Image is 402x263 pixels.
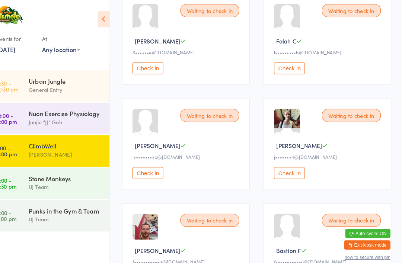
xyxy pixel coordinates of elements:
img: image1613892091.png [277,105,302,124]
span: [PERSON_NAME] [143,137,187,144]
span: Bastion F [280,238,303,246]
div: l•••••••••b@[DOMAIN_NAME] [141,148,246,154]
time: 1:00 - 6:00 pm [10,139,29,151]
time: 12:00 - 8:00 pm [10,108,29,120]
div: UJ Team [41,176,112,185]
div: Urban Jungle [41,74,112,82]
span: [PERSON_NAME] [280,137,323,144]
div: Events for [10,31,46,44]
img: image1733547858.png [141,206,166,231]
div: Stone Monkeys [41,168,112,176]
span: [PERSON_NAME] [143,35,187,43]
div: Waiting to check in [187,4,244,16]
a: 5:00 -7:00 pmPunks in the Gym & TeamUJ Team [2,193,119,223]
a: 12:00 -8:00 pmNuon Exercise PhysiologyJunjie "JJ" Goh [2,99,119,129]
div: [PERSON_NAME] [41,145,112,153]
div: S••••••e@[DOMAIN_NAME] [141,47,246,53]
button: Exit kiosk mode [345,232,390,241]
div: f•••••••••••8@[DOMAIN_NAME] [277,249,383,256]
div: Punks in the Gym & Team [41,199,112,207]
a: 9:30 -10:30 pmUrban JungleGeneral Entry [2,68,119,98]
time: 5:00 - 7:00 pm [10,202,29,214]
a: [DATE] [10,44,28,52]
div: Junjie "JJ" Goh [41,113,112,122]
div: l•••••••••b@[DOMAIN_NAME] [277,47,383,53]
div: At [54,31,90,44]
div: UJ Team [41,207,112,216]
div: Waiting to check in [187,206,244,219]
button: Check in [141,161,170,173]
div: Waiting to check in [187,105,244,118]
a: 4:00 -5:30 pmStone MonkeysUJ Team [2,161,119,192]
div: Waiting to check in [323,105,380,118]
div: f•••••••••••8@[DOMAIN_NAME] [141,249,246,256]
img: Urban Jungle Indoor Rock Climbing [7,6,35,24]
time: 9:30 - 10:30 pm [10,77,31,89]
button: Check in [141,60,170,71]
button: how to secure with pin [345,246,390,251]
div: ClimbWell [41,137,112,145]
div: Waiting to check in [323,206,380,219]
div: j•••••••4@[DOMAIN_NAME] [277,148,383,154]
button: Auto-cycle: ON [346,221,390,230]
span: [PERSON_NAME] [143,238,187,246]
a: 1:00 -6:00 pmClimbWell[PERSON_NAME] [2,130,119,161]
button: Check in [277,60,307,71]
button: Check in [277,161,307,173]
span: Falah C [280,35,299,43]
div: Nuon Exercise Physiology [41,105,112,113]
time: 4:00 - 5:30 pm [10,171,29,183]
div: Any location [54,44,90,52]
div: Waiting to check in [323,4,380,16]
div: General Entry [41,82,112,91]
